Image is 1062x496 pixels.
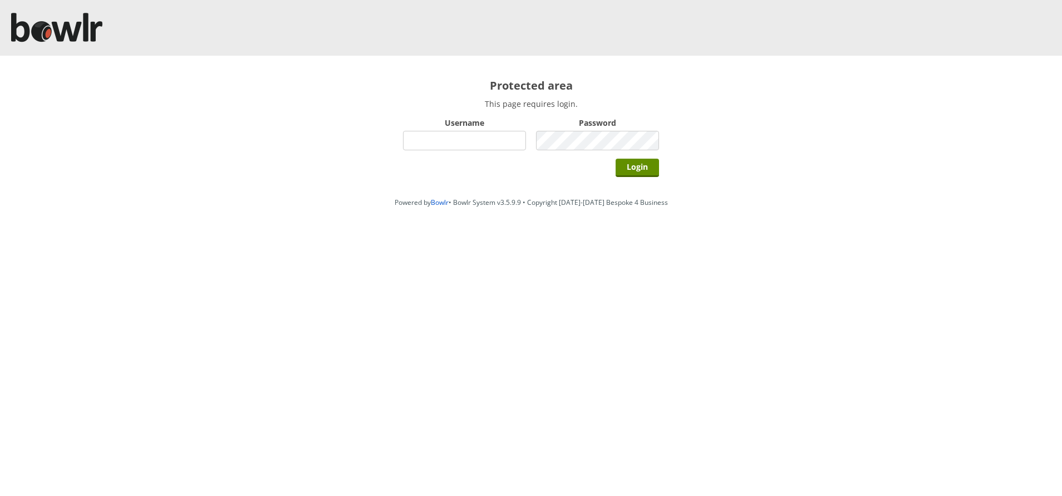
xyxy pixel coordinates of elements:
[431,198,449,207] a: Bowlr
[403,117,526,128] label: Username
[403,78,659,93] h2: Protected area
[403,99,659,109] p: This page requires login.
[616,159,659,177] input: Login
[536,117,659,128] label: Password
[395,198,668,207] span: Powered by • Bowlr System v3.5.9.9 • Copyright [DATE]-[DATE] Bespoke 4 Business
